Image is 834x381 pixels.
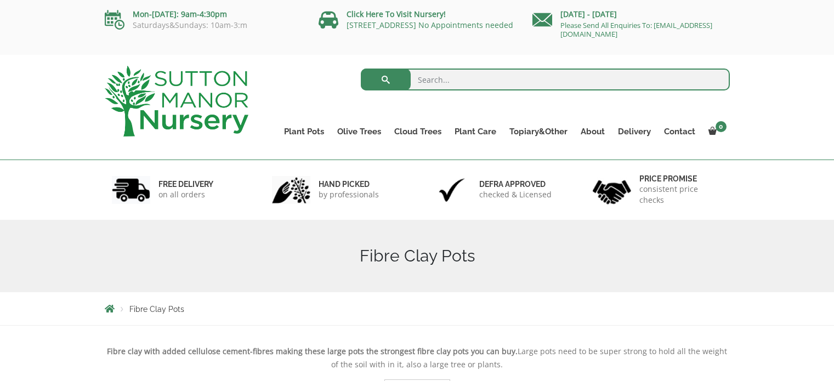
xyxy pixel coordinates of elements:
[532,8,730,21] p: [DATE] - [DATE]
[158,189,213,200] p: on all orders
[319,189,379,200] p: by professionals
[105,345,730,371] p: Large pots need to be super strong to hold all the weight of the soil with in it, also a large tr...
[574,124,611,139] a: About
[388,124,448,139] a: Cloud Trees
[361,69,730,90] input: Search...
[105,8,302,21] p: Mon-[DATE]: 9am-4:30pm
[560,20,712,39] a: Please Send All Enquiries To: [EMAIL_ADDRESS][DOMAIN_NAME]
[347,20,513,30] a: [STREET_ADDRESS] No Appointments needed
[105,304,730,313] nav: Breadcrumbs
[129,305,184,314] span: Fibre Clay Pots
[657,124,702,139] a: Contact
[347,9,446,19] a: Click Here To Visit Nursery!
[479,179,552,189] h6: Defra approved
[319,179,379,189] h6: hand picked
[716,121,727,132] span: 0
[105,66,248,137] img: logo
[593,173,631,207] img: 4.jpg
[272,176,310,204] img: 2.jpg
[639,174,723,184] h6: Price promise
[611,124,657,139] a: Delivery
[158,179,213,189] h6: FREE DELIVERY
[639,184,723,206] p: consistent price checks
[105,21,302,30] p: Saturdays&Sundays: 10am-3:m
[105,246,730,266] h1: Fibre Clay Pots
[702,124,730,139] a: 0
[448,124,503,139] a: Plant Care
[277,124,331,139] a: Plant Pots
[433,176,471,204] img: 3.jpg
[331,124,388,139] a: Olive Trees
[479,189,552,200] p: checked & Licensed
[107,346,518,356] strong: Fibre clay with added cellulose cement-fibres making these large pots the strongest fibre clay po...
[503,124,574,139] a: Topiary&Other
[112,176,150,204] img: 1.jpg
